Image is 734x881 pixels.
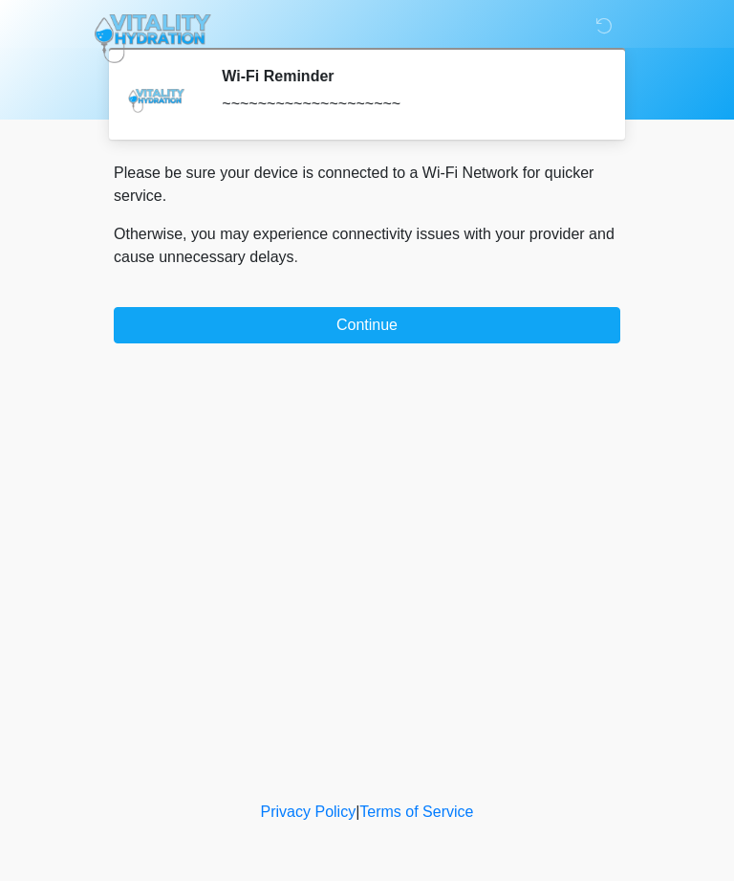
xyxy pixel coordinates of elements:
[128,67,185,124] img: Agent Avatar
[114,223,620,269] p: Otherwise, you may experience connectivity issues with your provider and cause unnecessary delays
[114,162,620,208] p: Please be sure your device is connected to a Wi-Fi Network for quicker service.
[261,804,356,820] a: Privacy Policy
[356,804,359,820] a: |
[294,249,298,265] span: .
[114,307,620,343] button: Continue
[359,804,473,820] a: Terms of Service
[95,14,211,63] img: Vitality Hydration Logo
[222,93,592,116] div: ~~~~~~~~~~~~~~~~~~~~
